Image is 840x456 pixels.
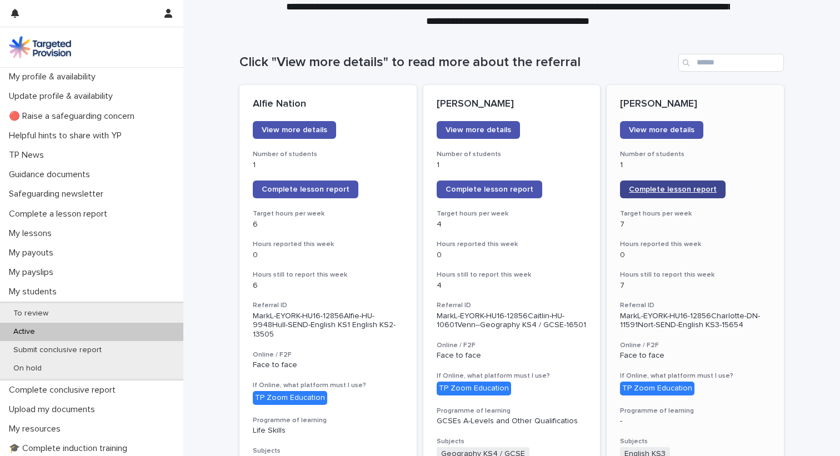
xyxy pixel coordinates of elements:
[253,270,403,279] h3: Hours still to report this week
[4,169,99,180] p: Guidance documents
[253,281,403,290] p: 6
[4,209,116,219] p: Complete a lesson report
[4,443,136,454] p: 🎓 Complete induction training
[629,126,694,134] span: View more details
[437,250,587,260] p: 0
[253,240,403,249] h3: Hours reported this week
[437,417,587,426] p: GCSEs A-Levels and Other Qualificatios
[253,416,403,425] h3: Programme of learning
[437,312,587,330] p: MarkL-EYORK-HU16-12856Caitlin-HU-10601Venn--Geography KS4 / GCSE-16501
[620,181,726,198] a: Complete lesson report
[437,98,587,111] p: [PERSON_NAME]
[678,54,784,72] input: Search
[620,312,771,330] p: MarkL-EYORK-HU16-12856Charlotte-DN-11591Nort-SEND-English KS3-15654
[437,240,587,249] h3: Hours reported this week
[620,240,771,249] h3: Hours reported this week
[620,437,771,446] h3: Subjects
[4,404,104,415] p: Upload my documents
[253,220,403,229] p: 6
[4,72,104,82] p: My profile & availability
[620,209,771,218] h3: Target hours per week
[4,91,122,102] p: Update profile & availability
[4,309,57,318] p: To review
[253,350,403,359] h3: Online / F2F
[437,209,587,218] h3: Target hours per week
[253,426,403,435] p: Life Skills
[620,250,771,260] p: 0
[629,186,717,193] span: Complete lesson report
[620,382,694,395] div: TP Zoom Education
[437,407,587,415] h3: Programme of learning
[620,281,771,290] p: 7
[4,111,143,122] p: 🔴 Raise a safeguarding concern
[437,281,587,290] p: 4
[4,189,112,199] p: Safeguarding newsletter
[620,351,771,360] p: Face to face
[437,220,587,229] p: 4
[437,121,520,139] a: View more details
[446,186,533,193] span: Complete lesson report
[4,228,61,239] p: My lessons
[437,161,587,170] p: 1
[620,98,771,111] p: [PERSON_NAME]
[4,131,131,141] p: Helpful hints to share with YP
[446,126,511,134] span: View more details
[437,301,587,310] h3: Referral ID
[4,287,66,297] p: My students
[253,360,403,370] p: Face to face
[620,372,771,380] h3: If Online, what platform must I use?
[9,36,71,58] img: M5nRWzHhSzIhMunXDL62
[620,161,771,170] p: 1
[620,417,771,426] p: -
[4,327,44,337] p: Active
[253,381,403,390] h3: If Online, what platform must I use?
[620,220,771,229] p: 7
[437,372,587,380] h3: If Online, what platform must I use?
[4,345,111,355] p: Submit conclusive report
[4,267,62,278] p: My payslips
[437,270,587,279] h3: Hours still to report this week
[437,437,587,446] h3: Subjects
[253,301,403,310] h3: Referral ID
[253,161,403,170] p: 1
[437,150,587,159] h3: Number of students
[4,248,62,258] p: My payouts
[253,312,403,339] p: MarkL-EYORK-HU16-12856Alfie-HU-9948Hull-SEND-English KS1 English KS2-13505
[4,385,124,395] p: Complete conclusive report
[253,181,358,198] a: Complete lesson report
[262,186,349,193] span: Complete lesson report
[620,341,771,350] h3: Online / F2F
[262,126,327,134] span: View more details
[253,150,403,159] h3: Number of students
[620,301,771,310] h3: Referral ID
[253,250,403,260] p: 0
[437,351,587,360] p: Face to face
[620,407,771,415] h3: Programme of learning
[253,447,403,455] h3: Subjects
[620,150,771,159] h3: Number of students
[437,341,587,350] h3: Online / F2F
[4,364,51,373] p: On hold
[437,181,542,198] a: Complete lesson report
[253,391,327,405] div: TP Zoom Education
[4,150,53,161] p: TP News
[239,54,674,71] h1: Click "View more details" to read more about the referral
[4,424,69,434] p: My resources
[253,98,403,111] p: Alfie Nation
[437,382,511,395] div: TP Zoom Education
[620,270,771,279] h3: Hours still to report this week
[253,209,403,218] h3: Target hours per week
[620,121,703,139] a: View more details
[253,121,336,139] a: View more details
